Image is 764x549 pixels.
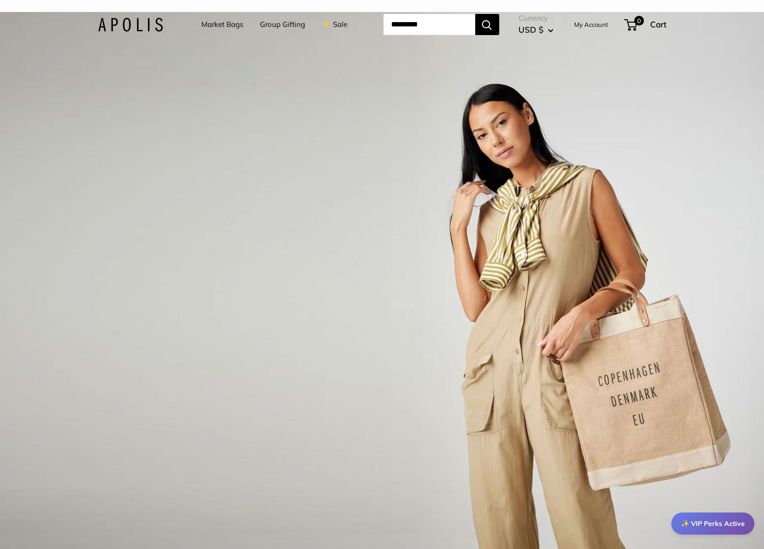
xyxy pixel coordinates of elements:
div: ✨ VIP Perks Active [671,512,754,535]
span: 0 [634,16,643,25]
a: ⚡️ Sale [322,18,347,31]
span: Cart [650,19,666,29]
a: Group Gifting [260,18,305,31]
span: Currency [518,12,554,25]
a: My Account [574,19,608,30]
input: Search... [383,14,475,35]
button: Search [475,14,499,35]
button: USD $ [518,22,554,37]
a: Market Bags [201,18,243,31]
span: USD $ [518,24,543,35]
img: Apolis [98,18,163,32]
a: 0 Cart [625,17,666,32]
